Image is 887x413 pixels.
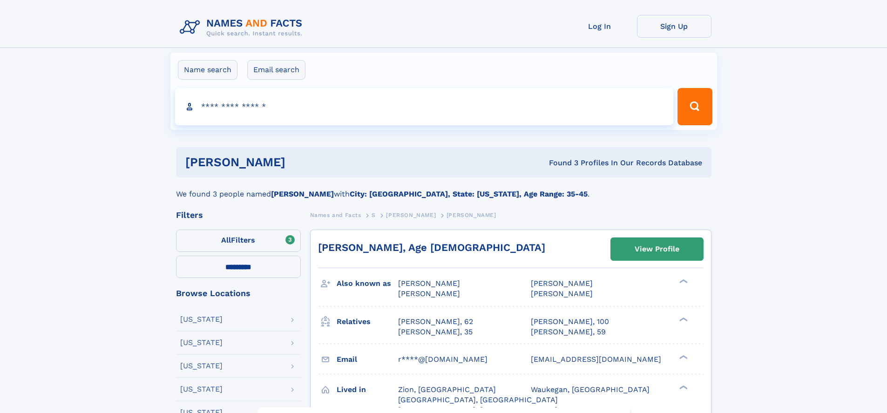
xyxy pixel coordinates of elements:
label: Name search [178,60,237,80]
h3: Relatives [337,314,398,330]
div: ❯ [677,354,688,360]
h1: [PERSON_NAME] [185,156,417,168]
input: search input [175,88,674,125]
a: Names and Facts [310,209,361,221]
label: Filters [176,230,301,252]
div: [US_STATE] [180,362,223,370]
h3: Lived in [337,382,398,398]
div: [US_STATE] [180,316,223,323]
h3: Email [337,352,398,367]
a: [PERSON_NAME], 100 [531,317,609,327]
div: View Profile [635,238,679,260]
div: ❯ [677,278,688,284]
span: All [221,236,231,244]
a: [PERSON_NAME], 35 [398,327,473,337]
a: S [372,209,376,221]
div: Browse Locations [176,289,301,298]
b: [PERSON_NAME] [271,190,334,198]
a: [PERSON_NAME], Age [DEMOGRAPHIC_DATA] [318,242,545,253]
div: [US_STATE] [180,386,223,393]
span: [EMAIL_ADDRESS][DOMAIN_NAME] [531,355,661,364]
b: City: [GEOGRAPHIC_DATA], State: [US_STATE], Age Range: 35-45 [350,190,588,198]
label: Email search [247,60,305,80]
span: [GEOGRAPHIC_DATA], [GEOGRAPHIC_DATA] [398,395,558,404]
div: Found 3 Profiles In Our Records Database [417,158,702,168]
div: [US_STATE] [180,339,223,346]
button: Search Button [677,88,712,125]
div: ❯ [677,316,688,322]
span: [PERSON_NAME] [531,289,593,298]
span: [PERSON_NAME] [398,289,460,298]
span: [PERSON_NAME] [531,279,593,288]
span: [PERSON_NAME] [398,279,460,288]
a: [PERSON_NAME], 62 [398,317,473,327]
img: Logo Names and Facts [176,15,310,40]
a: [PERSON_NAME] [386,209,436,221]
span: S [372,212,376,218]
a: View Profile [611,238,703,260]
a: [PERSON_NAME], 59 [531,327,606,337]
div: Filters [176,211,301,219]
h3: Also known as [337,276,398,291]
span: Zion, [GEOGRAPHIC_DATA] [398,385,496,394]
div: ❯ [677,384,688,390]
span: Waukegan, [GEOGRAPHIC_DATA] [531,385,650,394]
span: [PERSON_NAME] [447,212,496,218]
a: Log In [562,15,637,38]
div: We found 3 people named with . [176,177,711,200]
a: Sign Up [637,15,711,38]
span: [PERSON_NAME] [386,212,436,218]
